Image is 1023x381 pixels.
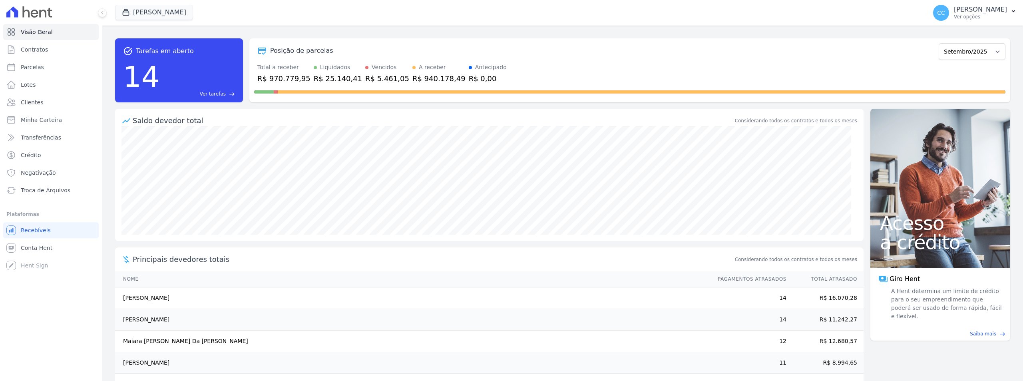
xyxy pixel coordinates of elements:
td: Maiara [PERSON_NAME] Da [PERSON_NAME] [115,331,710,352]
div: Saldo devedor total [133,115,733,126]
span: Visão Geral [21,28,53,36]
th: Pagamentos Atrasados [710,271,787,287]
a: Parcelas [3,59,99,75]
a: Negativação [3,165,99,181]
a: Troca de Arquivos [3,182,99,198]
div: R$ 0,00 [469,73,507,84]
a: Recebíveis [3,222,99,238]
div: R$ 25.140,41 [314,73,362,84]
span: Recebíveis [21,226,51,234]
td: 14 [710,309,787,331]
td: 14 [710,287,787,309]
a: Crédito [3,147,99,163]
td: R$ 16.070,28 [787,287,864,309]
a: Saiba mais east [875,330,1005,337]
span: a crédito [880,233,1001,252]
span: task_alt [123,46,133,56]
a: Contratos [3,42,99,58]
td: [PERSON_NAME] [115,309,710,331]
td: [PERSON_NAME] [115,352,710,374]
a: Visão Geral [3,24,99,40]
div: Total a receber [257,63,310,72]
div: Antecipado [475,63,507,72]
span: Minha Carteira [21,116,62,124]
button: [PERSON_NAME] [115,5,193,20]
span: CC [937,10,945,16]
td: R$ 12.680,57 [787,331,864,352]
button: CC [PERSON_NAME] Ver opções [927,2,1023,24]
div: Posição de parcelas [270,46,333,56]
span: Lotes [21,81,36,89]
span: Tarefas em aberto [136,46,194,56]
span: Parcelas [21,63,44,71]
span: Giro Hent [890,274,920,284]
td: R$ 8.994,65 [787,352,864,374]
span: Conta Hent [21,244,52,252]
div: 14 [123,56,160,98]
a: Transferências [3,130,99,146]
div: R$ 970.779,95 [257,73,310,84]
div: Considerando todos os contratos e todos os meses [735,117,857,124]
span: Saiba mais [970,330,996,337]
div: Plataformas [6,209,96,219]
th: Total Atrasado [787,271,864,287]
th: Nome [115,271,710,287]
p: [PERSON_NAME] [954,6,1007,14]
span: Crédito [21,151,41,159]
div: R$ 5.461,05 [365,73,409,84]
span: Negativação [21,169,56,177]
a: Clientes [3,94,99,110]
span: A Hent determina um limite de crédito para o seu empreendimento que poderá ser usado de forma ráp... [890,287,1002,321]
p: Ver opções [954,14,1007,20]
span: Troca de Arquivos [21,186,70,194]
a: Conta Hent [3,240,99,256]
span: east [999,331,1005,337]
a: Lotes [3,77,99,93]
span: Principais devedores totais [133,254,733,265]
span: Clientes [21,98,43,106]
span: Acesso [880,213,1001,233]
td: R$ 11.242,27 [787,309,864,331]
span: Considerando todos os contratos e todos os meses [735,256,857,263]
a: Ver tarefas east [163,90,235,98]
a: Minha Carteira [3,112,99,128]
span: Contratos [21,46,48,54]
div: A receber [419,63,446,72]
span: Ver tarefas [200,90,226,98]
div: R$ 940.178,49 [412,73,466,84]
div: Liquidados [320,63,350,72]
span: east [229,91,235,97]
div: Vencidos [372,63,396,72]
td: 12 [710,331,787,352]
td: 11 [710,352,787,374]
td: [PERSON_NAME] [115,287,710,309]
span: Transferências [21,134,61,142]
